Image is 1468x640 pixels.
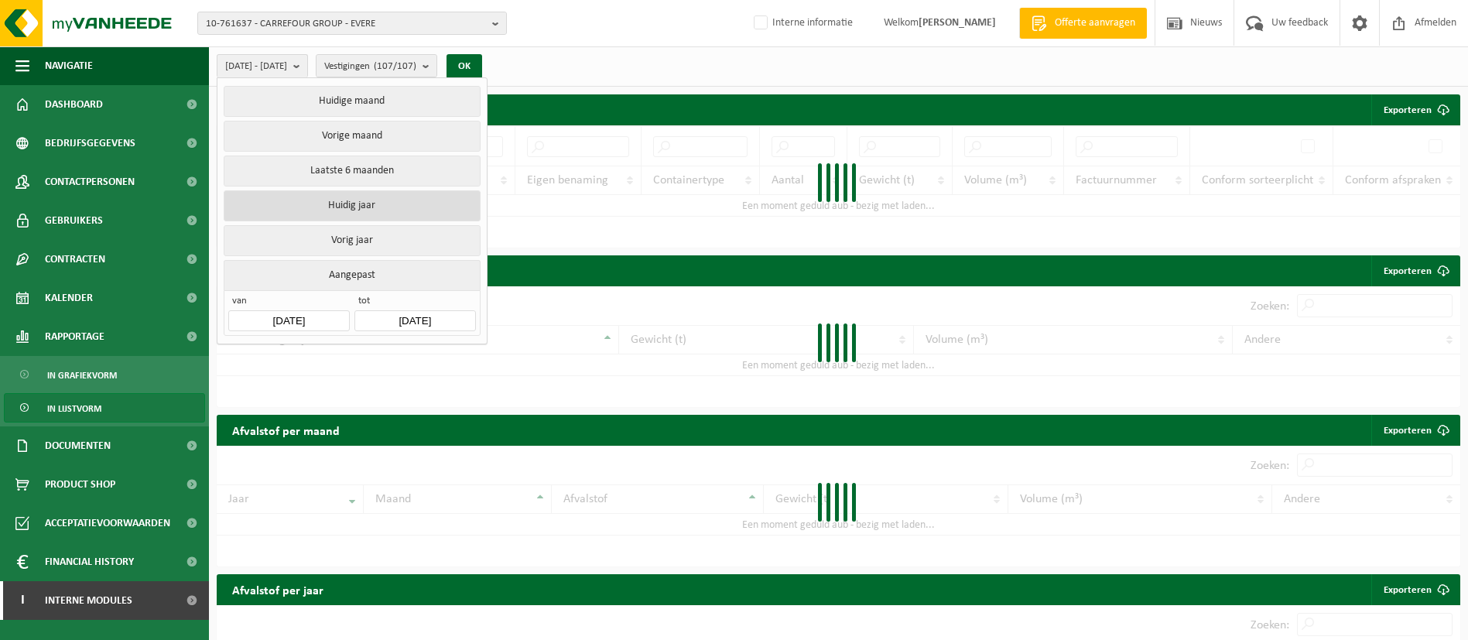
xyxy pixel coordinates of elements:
[45,465,115,504] span: Product Shop
[1019,8,1147,39] a: Offerte aanvragen
[45,279,93,317] span: Kalender
[919,17,996,29] strong: [PERSON_NAME]
[217,54,308,77] button: [DATE] - [DATE]
[47,361,117,390] span: In grafiekvorm
[45,124,135,163] span: Bedrijfsgegevens
[45,163,135,201] span: Contactpersonen
[1371,255,1459,286] a: Exporteren
[1371,94,1459,125] button: Exporteren
[45,581,132,620] span: Interne modules
[1371,415,1459,446] a: Exporteren
[224,190,480,221] button: Huidig jaar
[45,317,104,356] span: Rapportage
[224,225,480,256] button: Vorig jaar
[45,542,134,581] span: Financial History
[206,12,486,36] span: 10-761637 - CARREFOUR GROUP - EVERE
[217,415,355,445] h2: Afvalstof per maand
[225,55,287,78] span: [DATE] - [DATE]
[1051,15,1139,31] span: Offerte aanvragen
[224,156,480,187] button: Laatste 6 maanden
[45,426,111,465] span: Documenten
[197,12,507,35] button: 10-761637 - CARREFOUR GROUP - EVERE
[4,360,205,389] a: In grafiekvorm
[224,260,480,290] button: Aangepast
[228,295,349,310] span: van
[324,55,416,78] span: Vestigingen
[45,504,170,542] span: Acceptatievoorwaarden
[15,581,29,620] span: I
[4,393,205,423] a: In lijstvorm
[224,121,480,152] button: Vorige maand
[45,240,105,279] span: Contracten
[47,394,101,423] span: In lijstvorm
[45,46,93,85] span: Navigatie
[316,54,437,77] button: Vestigingen(107/107)
[374,61,416,71] count: (107/107)
[447,54,482,79] button: OK
[1371,574,1459,605] a: Exporteren
[354,295,475,310] span: tot
[224,86,480,117] button: Huidige maand
[217,574,339,604] h2: Afvalstof per jaar
[45,201,103,240] span: Gebruikers
[45,85,103,124] span: Dashboard
[751,12,853,35] label: Interne informatie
